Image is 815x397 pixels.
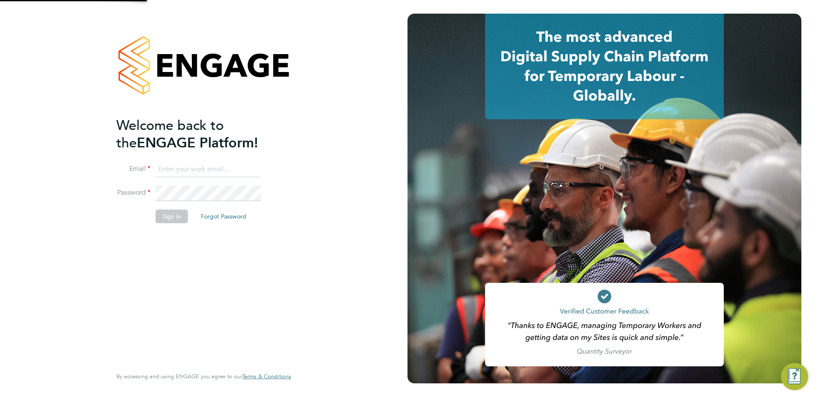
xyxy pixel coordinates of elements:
label: Password [116,188,150,197]
span: By accessing and using ENGAGE you agree to our [116,373,291,380]
a: Terms & Conditions [242,373,291,380]
button: Forgot Password [194,210,253,223]
input: Enter your work email... [156,162,261,177]
span: Welcome back to the [116,117,224,151]
label: Email [116,164,150,173]
button: Sign In [156,210,188,223]
h2: ENGAGE Platform! [116,117,283,152]
button: Engage Resource Center [781,363,808,390]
